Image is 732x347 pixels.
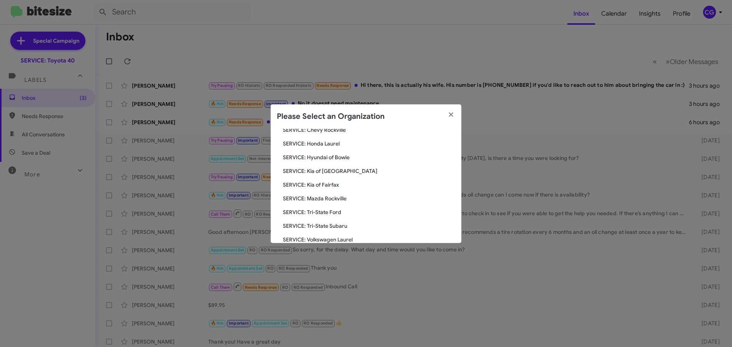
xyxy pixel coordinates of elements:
span: SERVICE: Chevy Rockville [283,126,455,134]
span: SERVICE: Kia of [GEOGRAPHIC_DATA] [283,167,455,175]
span: SERVICE: Tri-State Ford [283,208,455,216]
span: SERVICE: Mazda Rockville [283,195,455,202]
span: SERVICE: Kia of Fairfax [283,181,455,189]
h2: Please Select an Organization [277,110,385,123]
span: SERVICE: Hyundai of Bowie [283,154,455,161]
span: SERVICE: Honda Laurel [283,140,455,147]
span: SERVICE: Tri-State Subaru [283,222,455,230]
span: SERVICE: Volkswagen Laurel [283,236,455,243]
